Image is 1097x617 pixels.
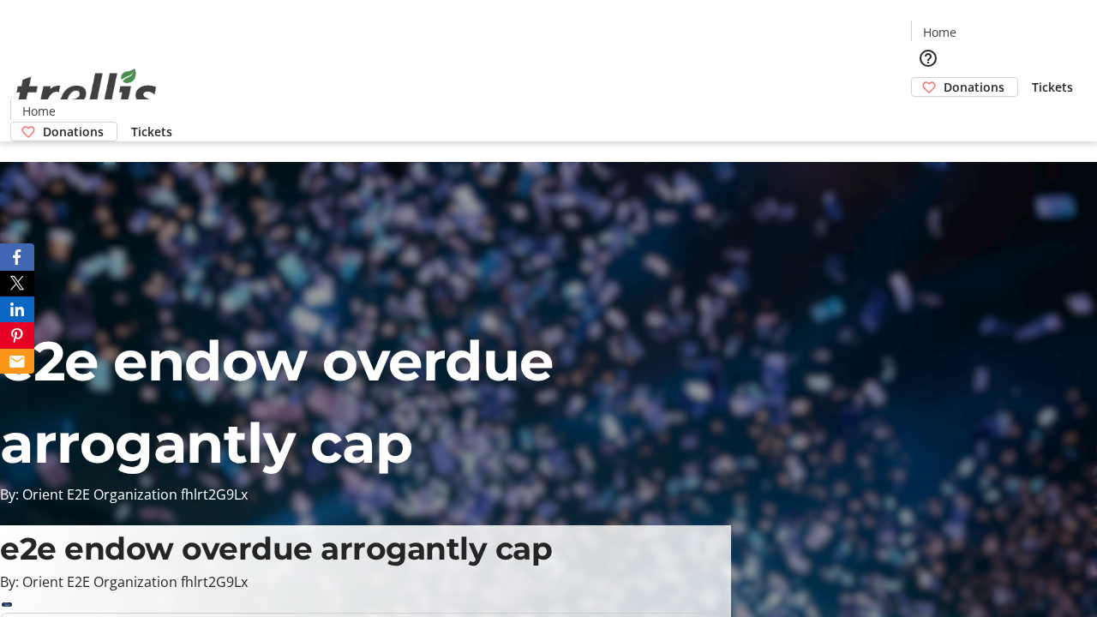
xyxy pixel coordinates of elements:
span: Home [22,102,56,120]
a: Tickets [1018,78,1087,96]
span: Tickets [1032,78,1073,96]
a: Home [912,23,967,41]
button: Cart [911,97,945,131]
a: Tickets [117,123,186,141]
span: Donations [43,123,104,141]
span: Tickets [131,123,172,141]
button: Help [911,41,945,75]
span: Donations [944,78,1004,96]
span: Home [923,23,956,41]
img: Orient E2E Organization fhlrt2G9Lx's Logo [10,50,163,135]
a: Home [11,102,66,120]
a: Donations [10,122,117,141]
a: Donations [911,77,1018,97]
